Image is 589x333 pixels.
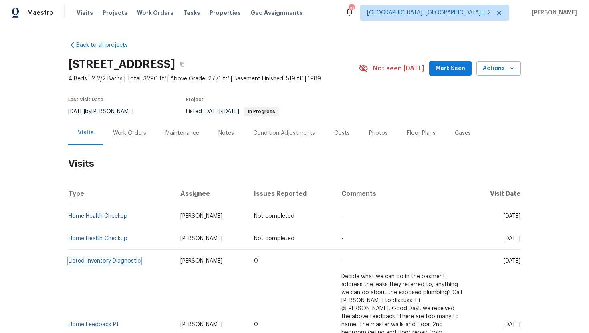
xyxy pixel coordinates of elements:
span: 0 [254,322,258,327]
div: Notes [218,129,234,137]
span: 4 Beds | 2 2/2 Baths | Total: 3290 ft² | Above Grade: 2771 ft² | Basement Finished: 519 ft² | 1989 [68,75,359,83]
div: Work Orders [113,129,146,137]
span: [PERSON_NAME] [180,213,222,219]
span: Actions [483,64,514,74]
span: Project [186,97,204,102]
th: Issues Reported [248,183,335,205]
div: Costs [334,129,350,137]
span: Tasks [183,10,200,16]
span: [DATE] [504,258,520,264]
button: Actions [476,61,521,76]
span: [DATE] [68,109,85,114]
div: 78 [349,5,354,13]
h2: [STREET_ADDRESS] [68,60,175,68]
th: Visit Date [471,183,521,205]
span: - [341,258,343,264]
span: [PERSON_NAME] [528,9,577,17]
span: - [341,213,343,219]
span: - [341,236,343,241]
div: Maintenance [165,129,199,137]
div: Condition Adjustments [253,129,315,137]
a: Home Health Checkup [69,213,127,219]
span: - [204,109,239,114]
span: Not completed [254,236,294,241]
span: [PERSON_NAME] [180,236,222,241]
span: Geo Assignments [250,9,303,17]
a: Home Feedback P1 [69,322,119,327]
span: Visits [77,9,93,17]
a: Home Health Checkup [69,236,127,241]
span: Properties [210,9,241,17]
span: [PERSON_NAME] [180,258,222,264]
span: Not completed [254,213,294,219]
span: [GEOGRAPHIC_DATA], [GEOGRAPHIC_DATA] + 2 [367,9,491,17]
span: [DATE] [222,109,239,114]
button: Mark Seen [429,61,472,76]
span: Last Visit Date [68,97,103,102]
span: Mark Seen [436,64,465,74]
th: Comments [335,183,471,205]
th: Type [68,183,174,205]
a: Listed Inventory Diagnostic [69,258,141,264]
span: Listed [186,109,279,114]
span: 0 [254,258,258,264]
div: by [PERSON_NAME] [68,107,143,116]
span: Work Orders [137,9,173,17]
div: Photos [369,129,388,137]
a: Back to all projects [68,41,145,49]
span: In Progress [245,109,278,114]
div: Cases [455,129,471,137]
button: Copy Address [175,57,190,72]
span: Maestro [27,9,54,17]
span: Not seen [DATE] [373,64,424,72]
span: [DATE] [504,322,520,327]
h2: Visits [68,145,521,183]
span: [DATE] [504,213,520,219]
span: Projects [103,9,127,17]
div: Visits [78,129,94,137]
th: Assignee [174,183,248,205]
div: Floor Plans [407,129,436,137]
span: [PERSON_NAME] [180,322,222,327]
span: [DATE] [204,109,220,114]
span: [DATE] [504,236,520,241]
